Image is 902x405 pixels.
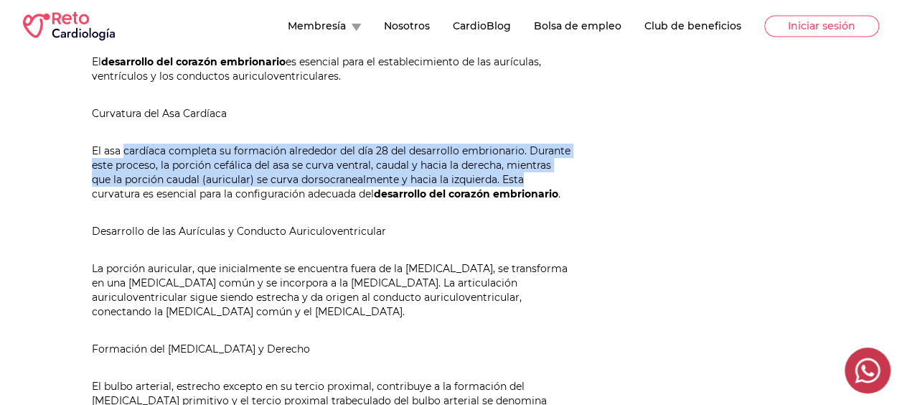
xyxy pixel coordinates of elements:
[92,224,570,238] h4: Desarrollo de las Aurículas y Conducto Auriculoventricular
[92,261,570,319] p: La porción auricular, que inicialmente se encuentra fuera de la [MEDICAL_DATA], se transforma en ...
[384,19,430,33] button: Nosotros
[764,15,879,37] button: Iniciar sesión
[92,144,570,201] p: El asa cardíaca completa su formación alrededor del día 28 del desarrollo embrionario. Durante es...
[101,55,286,68] strong: desarrollo del corazón embrionario
[534,19,621,33] button: Bolsa de empleo
[374,187,558,200] strong: desarrollo del corazón embrionario
[92,342,570,356] h4: Formación del [MEDICAL_DATA] y Derecho
[453,19,511,33] button: CardioBlog
[288,19,361,33] button: Membresía
[23,11,115,40] img: RETO Cardio Logo
[92,106,570,121] h4: Curvatura del Asa Cardíaca
[644,19,741,33] button: Club de beneficios
[92,55,570,83] p: El es esencial para el establecimiento de las aurículas, ventrículos y los conductos auriculovent...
